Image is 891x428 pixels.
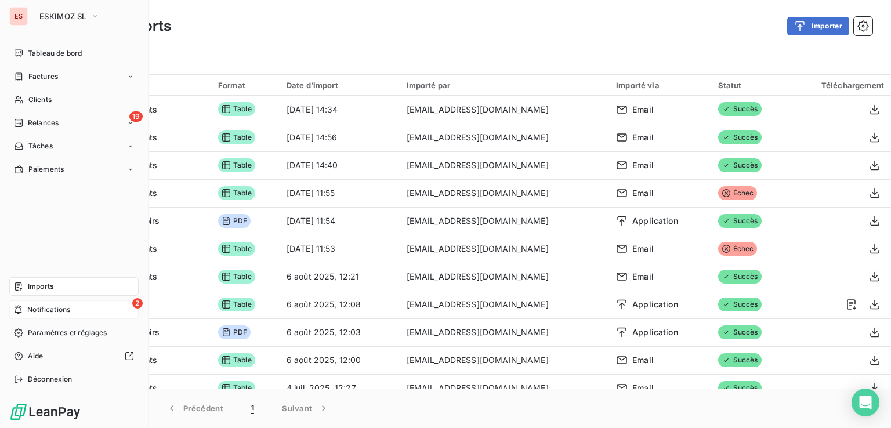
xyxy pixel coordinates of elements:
div: Open Intercom Messenger [852,389,879,416]
span: Imports [28,281,53,292]
td: [EMAIL_ADDRESS][DOMAIN_NAME] [400,151,610,179]
span: 1 [251,402,254,414]
button: Suivant [268,396,343,420]
td: [EMAIL_ADDRESS][DOMAIN_NAME] [400,318,610,346]
span: Succès [718,298,762,311]
span: Email [632,132,654,143]
div: ES [9,7,28,26]
span: Table [218,381,255,395]
span: Email [632,271,654,282]
td: 6 août 2025, 12:03 [280,318,400,346]
td: [EMAIL_ADDRESS][DOMAIN_NAME] [400,124,610,151]
span: Application [632,215,678,227]
span: Relances [28,118,59,128]
td: 6 août 2025, 12:08 [280,291,400,318]
span: Application [632,327,678,338]
button: Importer [787,17,849,35]
td: [DATE] 11:53 [280,235,400,263]
div: Date d’import [287,81,393,90]
span: 2 [132,298,143,309]
span: Déconnexion [28,374,73,385]
div: Téléchargement [795,81,884,90]
span: Table [218,102,255,116]
span: Email [632,187,654,199]
span: Table [218,242,255,256]
span: Table [218,353,255,367]
td: 6 août 2025, 12:21 [280,263,400,291]
span: Succès [718,130,762,144]
span: Email [632,159,654,171]
span: Application [632,299,678,310]
div: Format [218,81,273,90]
span: Succès [718,270,762,284]
a: Aide [9,347,139,365]
div: Importé via [616,81,704,90]
div: Importé par [407,81,603,90]
span: Succès [718,381,762,395]
td: 6 août 2025, 12:00 [280,346,400,374]
img: Logo LeanPay [9,402,81,421]
td: [EMAIL_ADDRESS][DOMAIN_NAME] [400,263,610,291]
td: [EMAIL_ADDRESS][DOMAIN_NAME] [400,179,610,207]
span: Clients [28,95,52,105]
span: PDF [218,214,251,228]
td: 4 juil. 2025, 12:27 [280,374,400,402]
span: 19 [129,111,143,122]
span: Table [218,270,255,284]
span: Tâches [28,141,53,151]
button: 1 [237,396,268,420]
span: Table [218,186,255,200]
span: Échec [718,242,758,256]
span: Succès [718,325,762,339]
td: [EMAIL_ADDRESS][DOMAIN_NAME] [400,374,610,402]
span: Factures [28,71,58,82]
span: Table [218,298,255,311]
span: Succès [718,102,762,116]
td: [DATE] 11:54 [280,207,400,235]
div: Statut [718,81,781,90]
td: [EMAIL_ADDRESS][DOMAIN_NAME] [400,96,610,124]
td: [EMAIL_ADDRESS][DOMAIN_NAME] [400,235,610,263]
td: [DATE] 11:55 [280,179,400,207]
span: ESKIMOZ SL [39,12,86,21]
span: Table [218,130,255,144]
span: Succès [718,214,762,228]
span: Succès [718,158,762,172]
span: Table [218,158,255,172]
td: [EMAIL_ADDRESS][DOMAIN_NAME] [400,207,610,235]
span: Succès [718,353,762,367]
span: Email [632,382,654,394]
button: Précédent [152,396,237,420]
span: Notifications [27,304,70,315]
span: Échec [718,186,758,200]
span: Email [632,243,654,255]
span: Tableau de bord [28,48,82,59]
td: [DATE] 14:56 [280,124,400,151]
td: [EMAIL_ADDRESS][DOMAIN_NAME] [400,291,610,318]
span: PDF [218,325,251,339]
td: [DATE] 14:34 [280,96,400,124]
td: [EMAIL_ADDRESS][DOMAIN_NAME] [400,346,610,374]
td: [DATE] 14:40 [280,151,400,179]
span: Email [632,354,654,366]
span: Aide [28,351,44,361]
span: Paramètres et réglages [28,328,107,338]
span: Email [632,104,654,115]
span: Paiements [28,164,64,175]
